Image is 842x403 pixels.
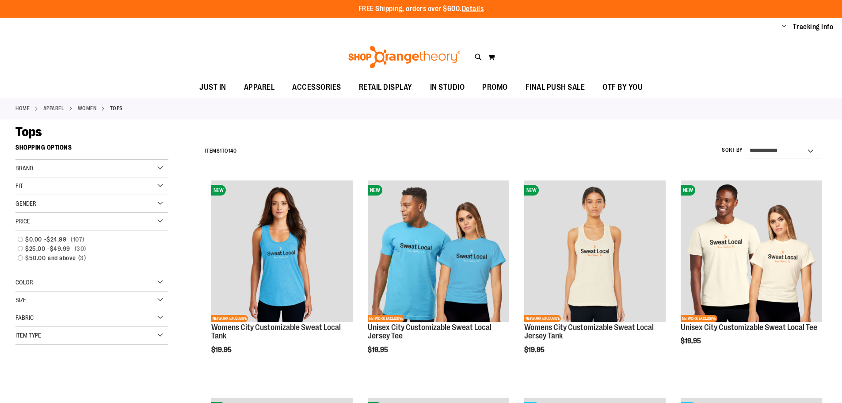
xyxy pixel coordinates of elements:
[681,180,822,323] a: Image of Unisex City Customizable Very Important TeeNEWNETWORK EXCLUSIVE
[526,77,585,97] span: FINAL PUSH SALE
[72,244,88,253] span: 30
[368,315,404,322] span: NETWORK EXCLUSIVE
[473,77,517,98] a: PROMO
[110,104,123,112] strong: Tops
[43,104,65,112] a: APPAREL
[190,77,235,98] a: JUST IN
[15,218,30,225] span: Price
[676,176,827,368] div: product
[350,77,421,98] a: RETAIL DISPLAY
[517,77,594,98] a: FINAL PUSH SALE
[15,200,36,207] span: Gender
[292,77,341,97] span: ACCESSORIES
[681,337,702,345] span: $19.95
[69,235,87,244] span: 107
[363,176,514,376] div: product
[782,23,786,31] button: Account menu
[229,148,237,154] span: 140
[211,323,341,341] a: Womens City Customizable Sweat Local Tank
[681,180,822,322] img: Image of Unisex City Customizable Very Important Tee
[793,22,834,32] a: Tracking Info
[681,185,695,196] span: NEW
[524,180,666,322] img: City Customizable Jersey Racerback Tank
[13,235,160,244] a: $0.00-$24.99 107
[462,5,484,13] a: Details
[15,182,23,189] span: Fit
[205,144,237,158] h2: Items to
[524,185,539,196] span: NEW
[244,77,275,97] span: APPAREL
[25,235,44,244] span: $0.00
[15,165,33,172] span: Brand
[25,253,48,263] span: $50.00
[25,244,47,253] span: $25.00
[46,235,69,244] span: $24.99
[421,77,474,98] a: IN STUDIO
[235,77,284,97] a: APPAREL
[722,146,743,154] label: Sort By
[368,323,491,341] a: Unisex City Customizable Sweat Local Jersey Tee
[520,176,670,376] div: product
[211,315,248,322] span: NETWORK EXCLUSIVE
[199,77,226,97] span: JUST IN
[15,104,30,112] a: Home
[211,185,226,196] span: NEW
[368,185,382,196] span: NEW
[524,346,546,354] span: $19.95
[13,253,160,263] a: $50.00and above3
[430,77,465,97] span: IN STUDIO
[602,77,643,97] span: OTF BY YOU
[207,176,357,376] div: product
[78,104,97,112] a: WOMEN
[15,279,33,286] span: Color
[15,332,41,339] span: Item Type
[13,244,160,253] a: $25.00-$49.99 30
[524,180,666,323] a: City Customizable Jersey Racerback TankNEWNETWORK EXCLUSIVE
[15,296,26,303] span: Size
[211,180,353,322] img: City Customizable Perfect Racerback Tank
[347,46,461,68] img: Shop Orangetheory
[368,180,509,322] img: Unisex City Customizable Fine Jersey Tee
[482,77,508,97] span: PROMO
[681,323,817,332] a: Unisex City Customizable Sweat Local Tee
[211,180,353,323] a: City Customizable Perfect Racerback TankNEWNETWORK EXCLUSIVE
[15,124,42,139] span: Tops
[211,346,233,354] span: $19.95
[50,244,72,253] span: $49.99
[220,148,222,154] span: 1
[368,180,509,323] a: Unisex City Customizable Fine Jersey TeeNEWNETWORK EXCLUSIVE
[594,77,652,98] a: OTF BY YOU
[368,346,389,354] span: $19.95
[15,140,168,160] strong: Shopping Options
[76,253,88,263] span: 3
[524,315,561,322] span: NETWORK EXCLUSIVE
[359,77,412,97] span: RETAIL DISPLAY
[524,323,654,341] a: Womens City Customizable Sweat Local Jersey Tank
[283,77,350,98] a: ACCESSORIES
[358,4,484,14] p: FREE Shipping, orders over $600.
[681,315,717,322] span: NETWORK EXCLUSIVE
[15,314,34,321] span: Fabric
